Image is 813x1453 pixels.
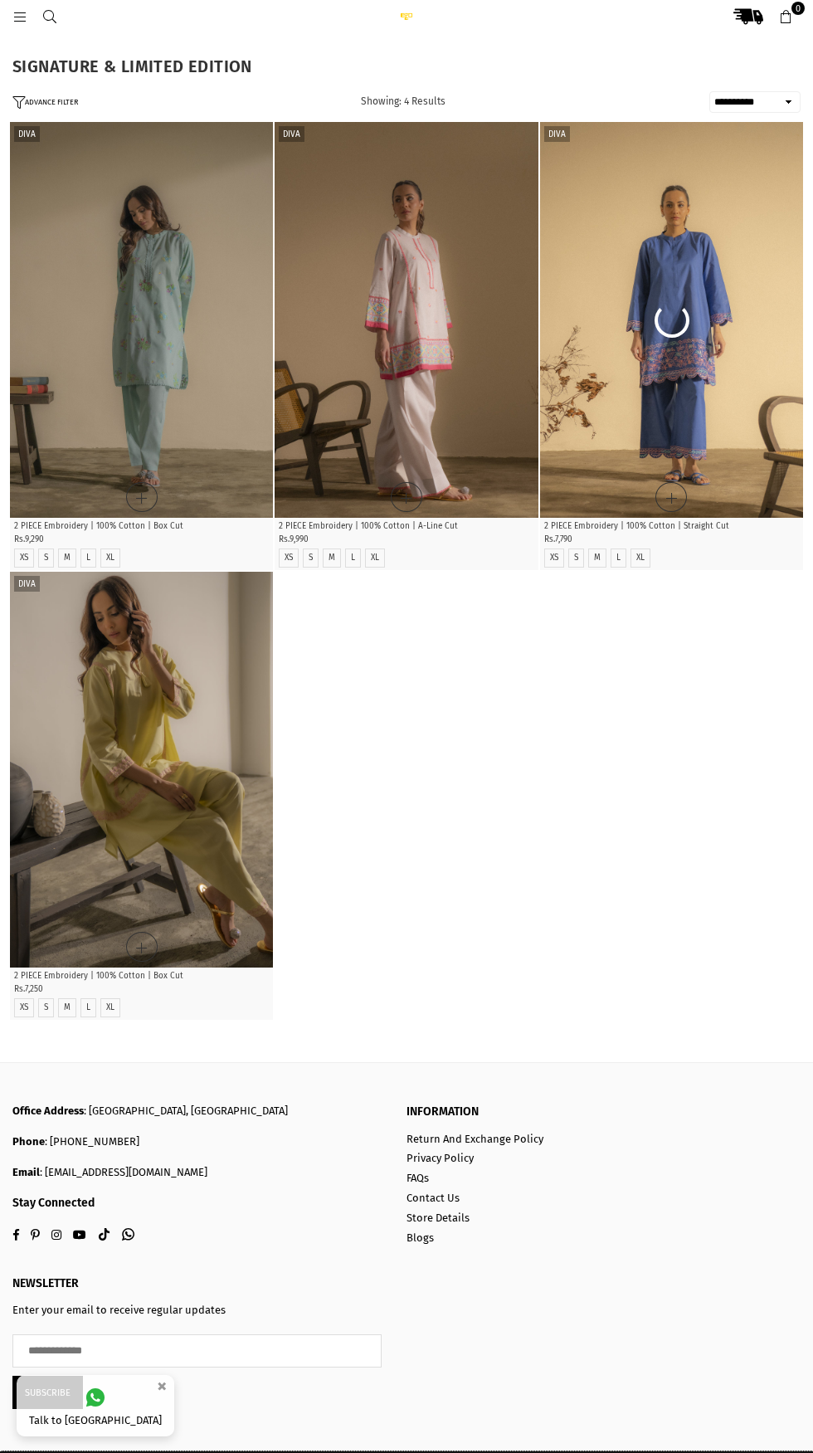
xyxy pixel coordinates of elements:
a: Contact Us [406,1192,460,1204]
button: ADVANCE FILTER [12,95,78,110]
p: NEWSLETTER [12,1276,382,1291]
label: S [44,1002,48,1013]
div: 1 / 5 [540,122,804,518]
span: Showing: 4 Results [361,95,445,107]
div: 1 / 5 [275,122,538,518]
label: Diva [279,126,304,142]
b: Phone [12,1135,45,1148]
label: Diva [544,126,570,142]
a: 1 / 42 / 43 / 44 / 4 [10,122,273,518]
a: FAQs [406,1172,429,1184]
label: M [64,1002,71,1013]
a: 1 / 52 / 53 / 54 / 55 / 5 [275,122,538,518]
p: : [GEOGRAPHIC_DATA], [GEOGRAPHIC_DATA] [12,1104,382,1119]
h1: SIGNATURE & LIMITED EDITION [12,58,801,75]
span: Rs.7,250 [14,984,43,994]
label: L [616,553,621,563]
label: S [574,553,578,563]
a: : [EMAIL_ADDRESS][DOMAIN_NAME] [40,1166,207,1178]
a: Quick Shop [655,482,687,512]
label: XS [20,1002,28,1013]
label: Diva [14,576,40,592]
img: Bouquet 2 piece [10,122,274,518]
a: Blogs [406,1231,434,1244]
label: XL [106,553,114,563]
label: S [309,553,313,563]
a: Search [35,10,65,22]
b: Office Address [12,1104,84,1117]
a: Return And Exchange Policy [406,1133,543,1145]
label: XL [371,553,379,563]
p: INFORMATION [406,1104,776,1119]
button: × [152,1373,172,1400]
a: Quick Shop [391,482,422,512]
label: Diva [14,126,40,142]
div: 1 / 4 [10,122,274,518]
p: : [PHONE_NUMBER] [12,1135,382,1149]
label: XL [106,1002,114,1013]
h3: Stay Connected [12,1197,382,1211]
div: 1 / 5 [10,572,274,968]
p: 2 PIECE Embroidery | 100% Cotton | A-Line Cut [279,520,533,533]
label: XS [550,553,558,563]
a: 0 [771,2,801,32]
a: 1 / 52 / 53 / 54 / 55 / 5 [10,572,273,968]
a: 1 / 52 / 53 / 54 / 55 / 5 [540,122,803,518]
span: 0 [791,2,805,15]
a: Store Details [406,1212,470,1224]
p: 2 PIECE Embroidery | 100% Cotton | Box Cut [14,970,269,982]
p: 2 PIECE Embroidery | 100% Cotton | Straight Cut [544,520,799,533]
a: Quick Shop [126,482,158,512]
a: Quick Shop [126,932,158,962]
label: XL [636,553,645,563]
b: Email [12,1166,40,1178]
span: Rs.7,790 [544,534,572,544]
a: Menu [5,10,35,22]
label: L [86,1002,90,1013]
a: Privacy Policy [406,1152,474,1164]
label: M [64,553,71,563]
img: Blossom 2 piece [540,122,804,518]
img: Sober 2 piece [10,572,274,968]
label: XS [20,553,28,563]
label: XS [285,553,293,563]
label: S [44,553,48,563]
label: M [329,553,335,563]
label: M [594,553,601,563]
label: L [351,553,355,563]
span: Rs.9,290 [14,534,44,544]
p: Enter your email to receive regular updates [12,1304,382,1318]
p: 2 PIECE Embroidery | 100% Cotton | Box Cut [14,520,269,533]
img: Glow 2 piece [275,122,538,518]
button: Subscribe [12,1376,83,1409]
label: L [86,553,90,563]
img: Ego [390,12,423,20]
span: Rs.9,990 [279,534,309,544]
a: Talk to [GEOGRAPHIC_DATA] [17,1375,174,1436]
